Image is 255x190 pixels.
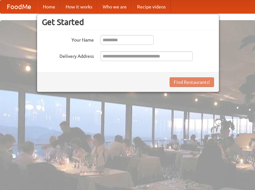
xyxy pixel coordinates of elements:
[132,0,171,13] a: Recipe videos
[60,0,97,13] a: How it works
[97,0,132,13] a: Who we are
[42,35,94,43] label: Your Name
[170,77,214,87] button: Find Restaurants!
[42,51,94,59] label: Delivery Address
[38,0,60,13] a: Home
[42,17,214,27] h3: Get Started
[0,0,38,13] a: FoodMe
